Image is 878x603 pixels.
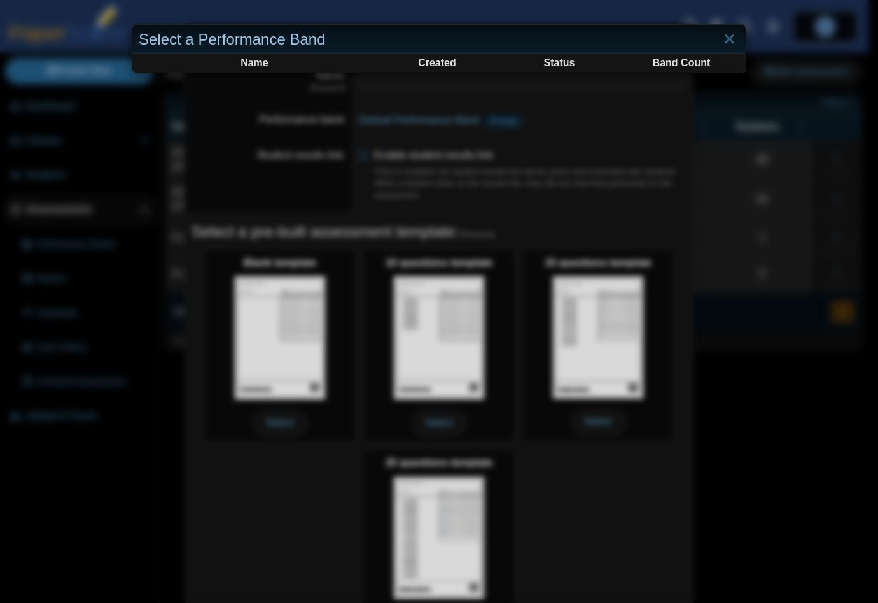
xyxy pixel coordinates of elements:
a: Close [720,29,739,50]
th: Created [377,55,498,71]
th: Name [134,55,375,71]
th: Status [499,55,620,71]
th: Band Count [621,55,742,71]
div: Select a Performance Band [132,25,746,55]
